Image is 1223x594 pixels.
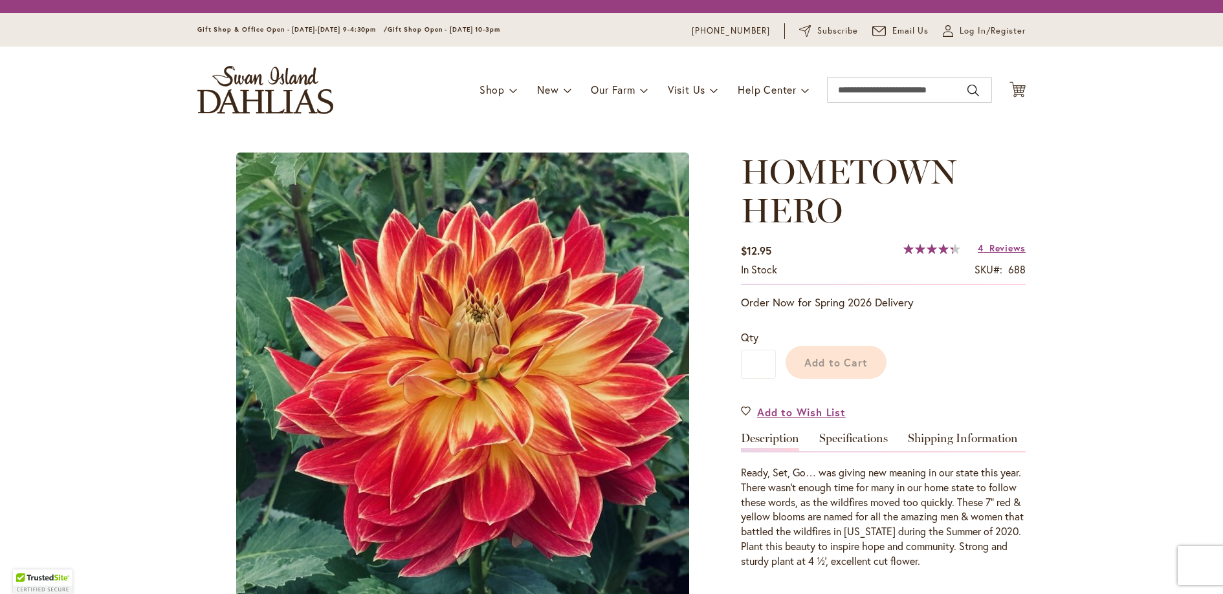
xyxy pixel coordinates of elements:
[537,83,558,96] span: New
[741,262,777,276] span: In stock
[668,83,705,96] span: Visit Us
[741,295,1026,310] p: Order Now for Spring 2026 Delivery
[388,25,500,34] span: Gift Shop Open - [DATE] 10-3pm
[908,432,1018,451] a: Shipping Information
[741,244,771,257] span: $12.95
[817,25,858,37] span: Subscribe
[741,405,846,419] a: Add to Wish List
[989,242,1026,254] span: Reviews
[741,465,1026,569] p: Ready, Set, Go… was giving new meaning in our state this year. There wasn’t enough time for many ...
[978,242,1026,254] a: 4 Reviews
[741,432,1026,569] div: Detailed Product Info
[197,66,333,114] a: store logo
[741,330,758,344] span: Qty
[741,262,777,277] div: Availability
[741,151,956,231] span: HOMETOWN HERO
[692,25,770,37] a: [PHONE_NUMBER]
[757,405,846,419] span: Add to Wish List
[975,262,1002,276] strong: SKU
[943,25,1026,37] a: Log In/Register
[479,83,505,96] span: Shop
[741,432,799,451] a: Description
[819,432,888,451] a: Specifications
[738,83,797,96] span: Help Center
[1008,262,1026,277] div: 688
[978,242,984,254] span: 4
[903,244,960,254] div: 87%
[197,25,388,34] span: Gift Shop & Office Open - [DATE]-[DATE] 9-4:30pm /
[872,25,929,37] a: Email Us
[799,25,858,37] a: Subscribe
[960,25,1026,37] span: Log In/Register
[591,83,635,96] span: Our Farm
[10,548,46,584] iframe: Launch Accessibility Center
[892,25,929,37] span: Email Us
